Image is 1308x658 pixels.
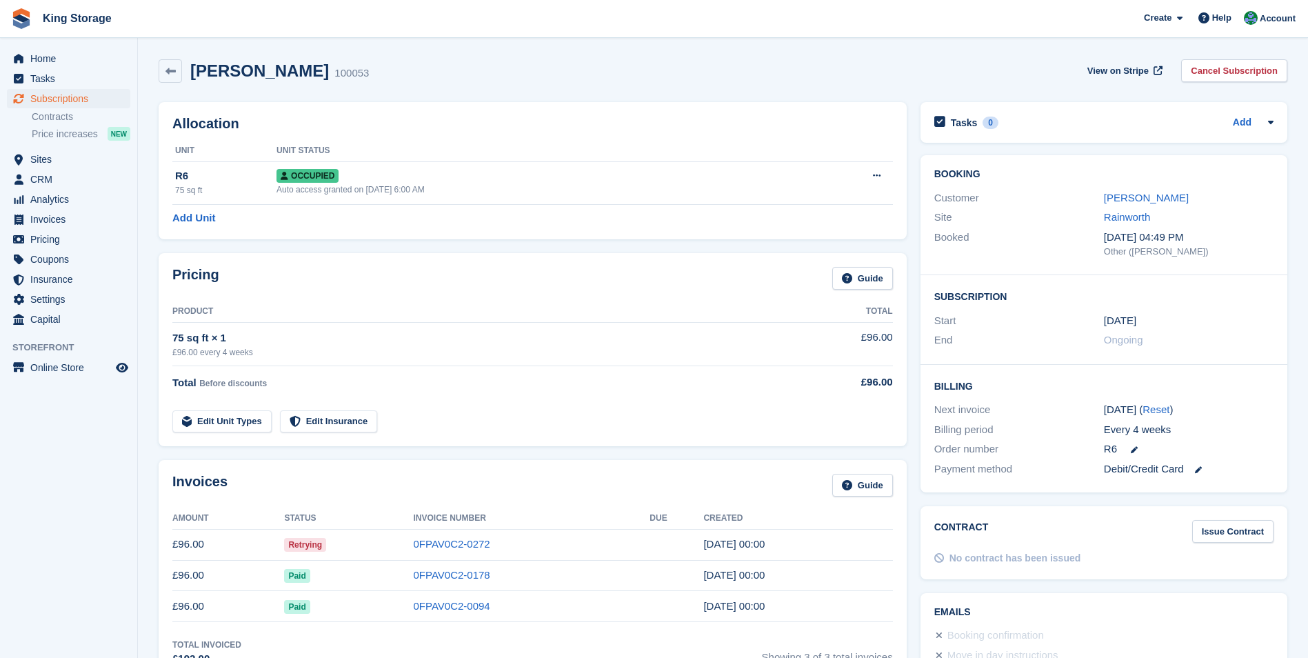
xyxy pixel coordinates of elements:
div: Customer [934,190,1104,206]
a: Edit Insurance [280,410,378,433]
div: Every 4 weeks [1104,422,1274,438]
div: Order number [934,441,1104,457]
span: Paid [284,569,310,583]
a: Preview store [114,359,130,376]
a: Contracts [32,110,130,123]
span: R6 [1104,441,1117,457]
div: Other ([PERSON_NAME]) [1104,245,1274,259]
div: Booking confirmation [947,628,1044,644]
a: Guide [832,267,893,290]
span: View on Stripe [1087,64,1149,78]
div: 100053 [334,66,369,81]
time: 2025-09-03 23:00:16 UTC [703,569,765,581]
h2: Booking [934,169,1274,180]
a: Add [1233,115,1251,131]
div: Auto access granted on [DATE] 6:00 AM [276,183,792,196]
a: Add Unit [172,210,215,226]
a: 0FPAV0C2-0272 [414,538,490,550]
div: Total Invoiced [172,639,241,651]
a: [PERSON_NAME] [1104,192,1189,203]
a: menu [7,310,130,329]
div: R6 [175,168,276,184]
a: menu [7,290,130,309]
a: menu [7,190,130,209]
span: CRM [30,170,113,189]
div: No contract has been issued [949,551,1081,566]
a: menu [7,89,130,108]
a: Cancel Subscription [1181,59,1287,82]
div: Next invoice [934,402,1104,418]
div: 75 sq ft [175,184,276,197]
th: Unit Status [276,140,792,162]
th: Product [172,301,796,323]
td: £96.00 [172,560,284,591]
span: Pricing [30,230,113,249]
h2: Contract [934,520,989,543]
span: Paid [284,600,310,614]
td: £96.00 [796,322,893,366]
span: Settings [30,290,113,309]
span: Subscriptions [30,89,113,108]
span: Capital [30,310,113,329]
h2: Pricing [172,267,219,290]
a: menu [7,358,130,377]
a: menu [7,49,130,68]
a: menu [7,230,130,249]
div: Billing period [934,422,1104,438]
th: Status [284,508,413,530]
a: 0FPAV0C2-0094 [414,600,490,612]
div: 0 [983,117,998,129]
a: Rainworth [1104,211,1151,223]
span: Invoices [30,210,113,229]
a: Price increases NEW [32,126,130,141]
span: Account [1260,12,1296,26]
a: King Storage [37,7,117,30]
span: Before discounts [199,379,267,388]
h2: Emails [934,607,1274,618]
a: View on Stripe [1082,59,1165,82]
div: [DATE] ( ) [1104,402,1274,418]
th: Invoice Number [414,508,650,530]
span: Help [1212,11,1231,25]
span: Analytics [30,190,113,209]
time: 2025-08-06 23:00:04 UTC [703,600,765,612]
h2: Billing [934,379,1274,392]
span: Occupied [276,169,339,183]
a: menu [7,170,130,189]
h2: Subscription [934,289,1274,303]
div: Debit/Credit Card [1104,461,1274,477]
h2: Invoices [172,474,228,497]
a: menu [7,270,130,289]
span: Coupons [30,250,113,269]
th: Total [796,301,893,323]
div: £96.00 every 4 weeks [172,346,796,359]
span: Tasks [30,69,113,88]
a: Edit Unit Types [172,410,272,433]
a: menu [7,150,130,169]
a: Issue Contract [1192,520,1274,543]
span: Retrying [284,538,326,552]
a: 0FPAV0C2-0178 [414,569,490,581]
time: 2025-10-01 23:00:32 UTC [703,538,765,550]
td: £96.00 [172,591,284,622]
span: Home [30,49,113,68]
span: Online Store [30,358,113,377]
div: NEW [108,127,130,141]
div: [DATE] 04:49 PM [1104,230,1274,246]
th: Unit [172,140,276,162]
a: menu [7,210,130,229]
a: menu [7,69,130,88]
h2: Allocation [172,116,893,132]
img: John King [1244,11,1258,25]
div: £96.00 [796,375,893,390]
th: Due [650,508,703,530]
div: Start [934,313,1104,329]
span: Total [172,377,197,388]
td: £96.00 [172,529,284,560]
div: Booked [934,230,1104,259]
span: Insurance [30,270,113,289]
div: 75 sq ft × 1 [172,330,796,346]
a: Reset [1143,403,1169,415]
time: 2025-08-06 23:00:00 UTC [1104,313,1136,329]
th: Created [703,508,892,530]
